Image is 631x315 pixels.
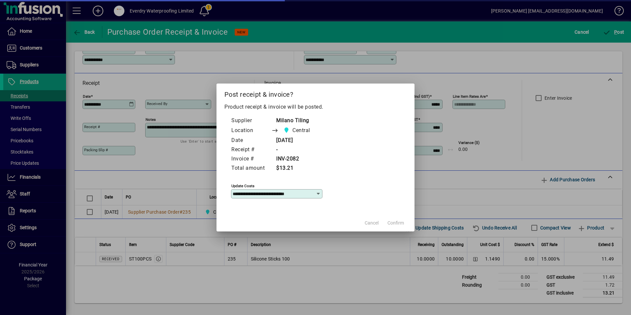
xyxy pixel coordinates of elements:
[231,155,271,164] td: Invoice #
[231,145,271,155] td: Receipt #
[231,184,254,188] mat-label: Update costs
[271,145,323,155] td: -
[271,155,323,164] td: INV-2082
[231,136,271,145] td: Date
[224,103,407,111] p: Product receipt & invoice will be posted.
[271,116,323,125] td: Milano Tiling
[231,164,271,173] td: Total amount
[282,126,313,135] span: Central
[271,136,323,145] td: [DATE]
[231,116,271,125] td: Supplier
[292,126,310,134] span: Central
[216,84,415,103] h2: Post receipt & invoice?
[271,164,323,173] td: $13.21
[231,125,271,136] td: Location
